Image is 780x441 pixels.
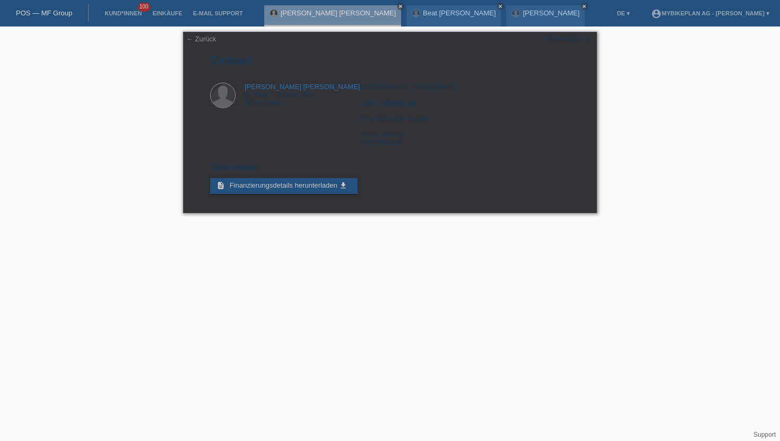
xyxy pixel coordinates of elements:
[138,3,151,12] span: 100
[245,83,360,91] a: [PERSON_NAME] [PERSON_NAME]
[753,431,776,438] a: Support
[360,83,569,154] div: [GEOGRAPHIC_DATA], [DATE] Fixe Raten (48 Raten) 40537330236
[651,8,662,19] i: account_circle
[582,4,587,9] i: close
[210,54,570,67] h1: Einkauf
[612,10,635,16] a: DE ▾
[99,10,147,16] a: Kund*innen
[16,9,72,17] a: POS — MF Group
[646,10,775,16] a: account_circleMybikeplan AG - [PERSON_NAME] ▾
[210,178,358,194] a: description Finanzierungsdetails herunterladen get_app
[281,9,396,17] a: [PERSON_NAME] [PERSON_NAME]
[543,35,593,43] div: POSP00025161
[397,3,404,10] a: close
[498,4,503,9] i: close
[216,181,225,190] i: description
[497,3,504,10] a: close
[188,10,248,16] a: E-Mail Support
[523,9,579,17] a: [PERSON_NAME]
[186,35,216,43] a: ← Zurück
[423,9,496,17] a: Beat [PERSON_NAME]
[210,162,570,178] h2: Downloads
[398,4,403,9] i: close
[360,131,405,138] span: Externe Referenz
[580,3,588,10] a: close
[360,99,569,114] h2: CHF 3'000.00
[147,10,187,16] a: Einkäufe
[230,181,337,189] span: Finanzierungsdetails herunterladen
[245,83,360,107] div: [STREET_ADDRESS] 8315 Lindau
[339,181,348,190] i: get_app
